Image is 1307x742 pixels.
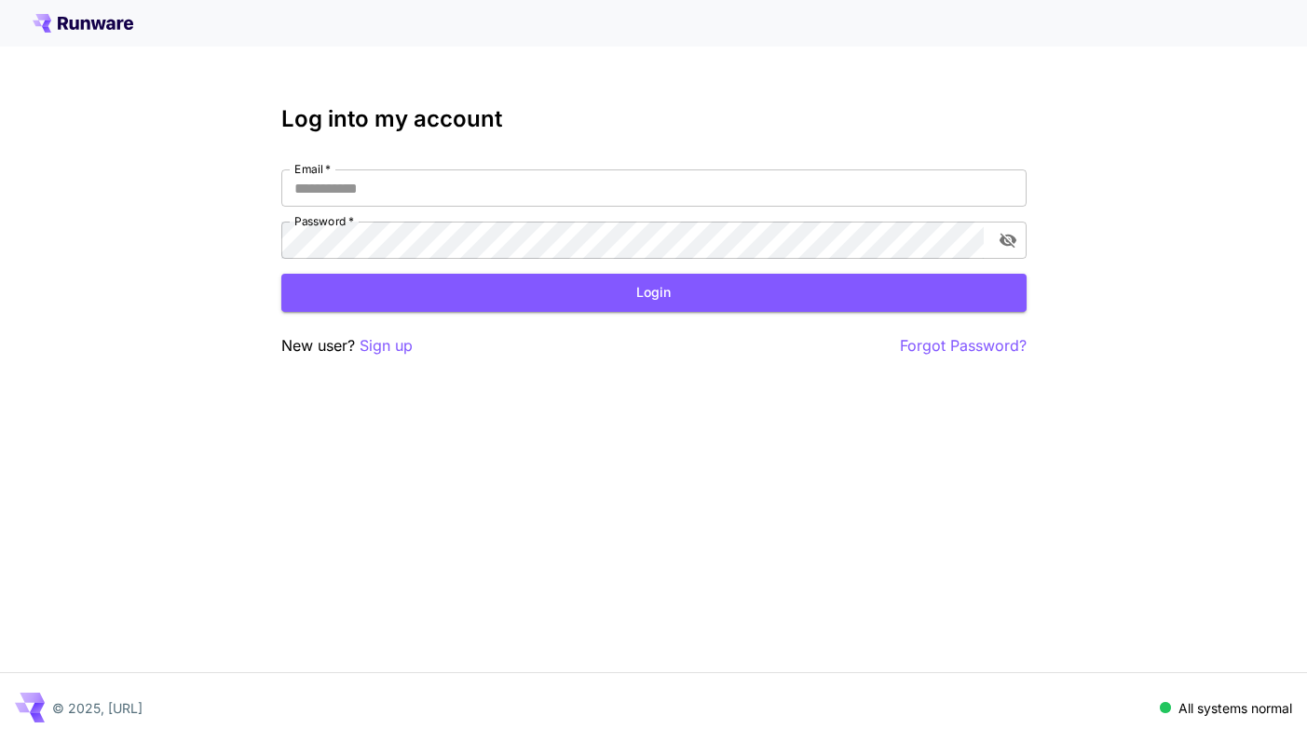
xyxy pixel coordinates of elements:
[294,213,354,229] label: Password
[281,106,1027,132] h3: Log into my account
[360,334,413,358] button: Sign up
[900,334,1027,358] button: Forgot Password?
[1178,698,1292,718] p: All systems normal
[991,223,1025,257] button: toggle password visibility
[281,274,1027,312] button: Login
[281,334,413,358] p: New user?
[294,161,331,177] label: Email
[52,698,143,718] p: © 2025, [URL]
